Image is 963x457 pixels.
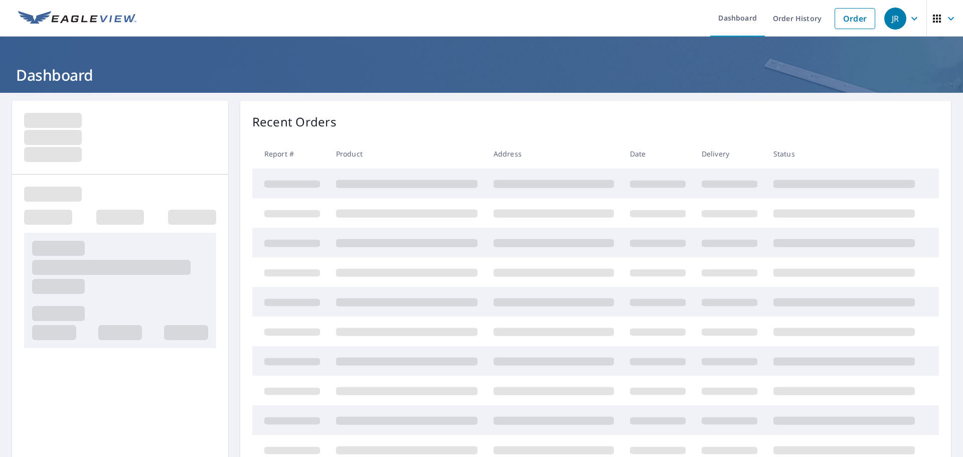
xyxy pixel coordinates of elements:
[694,139,765,169] th: Delivery
[622,139,694,169] th: Date
[884,8,906,30] div: JR
[486,139,622,169] th: Address
[765,139,923,169] th: Status
[835,8,875,29] a: Order
[328,139,486,169] th: Product
[252,113,337,131] p: Recent Orders
[18,11,136,26] img: EV Logo
[252,139,328,169] th: Report #
[12,65,951,85] h1: Dashboard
